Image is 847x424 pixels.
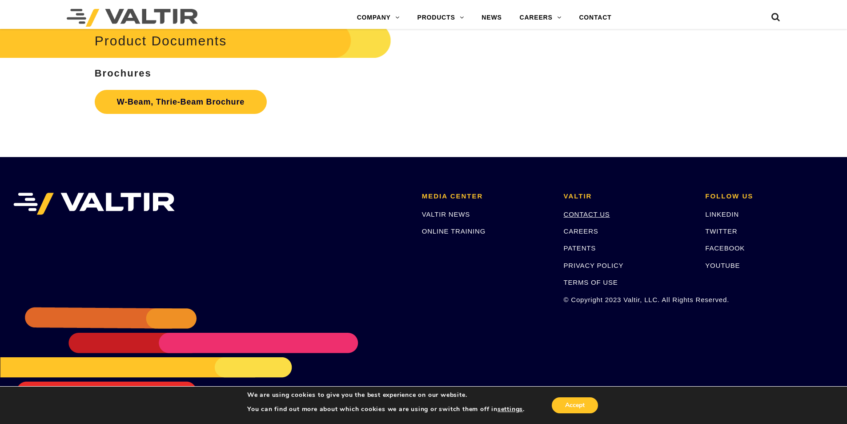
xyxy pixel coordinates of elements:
[564,295,692,305] p: © Copyright 2023 Valtir, LLC. All Rights Reserved.
[13,193,175,215] img: VALTIR
[564,210,610,218] a: CONTACT US
[564,262,624,269] a: PRIVACY POLICY
[705,210,739,218] a: LINKEDIN
[705,244,745,252] a: FACEBOOK
[705,193,834,200] h2: FOLLOW US
[247,405,525,413] p: You can find out more about which cookies we are using or switch them off in .
[473,9,510,27] a: NEWS
[564,279,618,286] a: TERMS OF USE
[348,9,409,27] a: COMPANY
[67,9,198,27] img: Valtir
[564,244,596,252] a: PATENTS
[511,9,570,27] a: CAREERS
[247,391,525,399] p: We are using cookies to give you the best experience on our website.
[409,9,473,27] a: PRODUCTS
[705,262,740,269] a: YOUTUBE
[95,68,152,79] strong: Brochures
[564,193,692,200] h2: VALTIR
[95,90,267,114] a: W-Beam, Thrie-Beam Brochure
[705,227,737,235] a: TWITTER
[564,227,598,235] a: CAREERS
[422,227,486,235] a: ONLINE TRAINING
[498,405,523,413] button: settings
[552,397,598,413] button: Accept
[422,210,470,218] a: VALTIR NEWS
[422,193,550,200] h2: MEDIA CENTER
[570,9,620,27] a: CONTACT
